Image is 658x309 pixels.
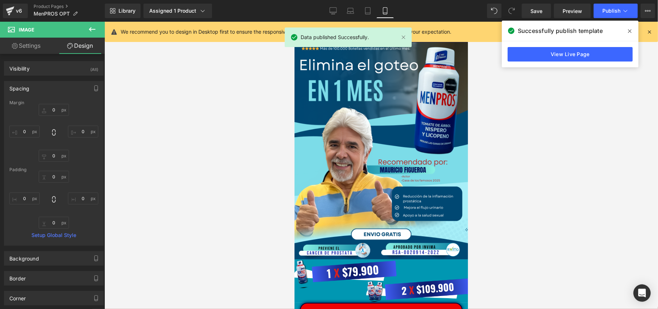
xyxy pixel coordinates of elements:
div: Margin [9,100,98,105]
a: Product Pages [34,4,105,9]
a: Tablet [359,4,377,18]
div: Corner [9,291,26,301]
div: v6 [14,6,23,16]
input: 0 [68,126,98,137]
input: 0 [39,150,69,162]
a: Setup Global Style [9,232,98,238]
a: View Live Page [508,47,633,62]
div: Background [9,251,39,262]
a: 🧴 Ordenar MENPROS ahora [5,281,168,299]
span: Library [119,8,136,14]
a: Mobile [377,4,394,18]
p: We recommend you to design in Desktop first to ensure the responsive layout would display correct... [121,28,451,36]
div: Border [9,271,26,282]
button: Redo [504,4,519,18]
font: 🧴 Ordenar MENPROS ahora [41,287,133,294]
input: 0 [39,217,69,229]
button: More [641,4,655,18]
input: 0 [68,192,98,204]
span: Data published Successfully. [301,33,369,41]
input: 0 [9,192,40,204]
div: (All) [90,62,98,73]
div: Assigned 1 Product [149,7,206,14]
span: MenPROS OPT [34,11,70,17]
button: Undo [487,4,502,18]
a: Design [54,38,106,54]
div: Open Intercom Messenger [633,284,651,302]
span: Successfully publish template [518,26,603,35]
li: 1 of 1 [20,4,182,16]
div: Visibility [9,62,30,72]
span: Save [530,7,542,15]
input: 0 [39,171,69,183]
div: Spacing [9,81,29,92]
span: Envío GRATIS [DATE] | Pago al recibir 💳 | Registro INVIMA verificado ✅ [20,4,182,16]
a: Desktop [324,4,342,18]
a: Laptop [342,4,359,18]
a: New Library [105,4,141,18]
a: v6 [3,4,28,18]
a: Preview [554,4,591,18]
span: Image [19,27,34,33]
span: Publish [602,8,620,14]
input: 0 [9,126,40,137]
input: 0 [39,104,69,116]
button: Publish [594,4,638,18]
span: Preview [563,7,582,15]
div: Padding [9,167,98,172]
